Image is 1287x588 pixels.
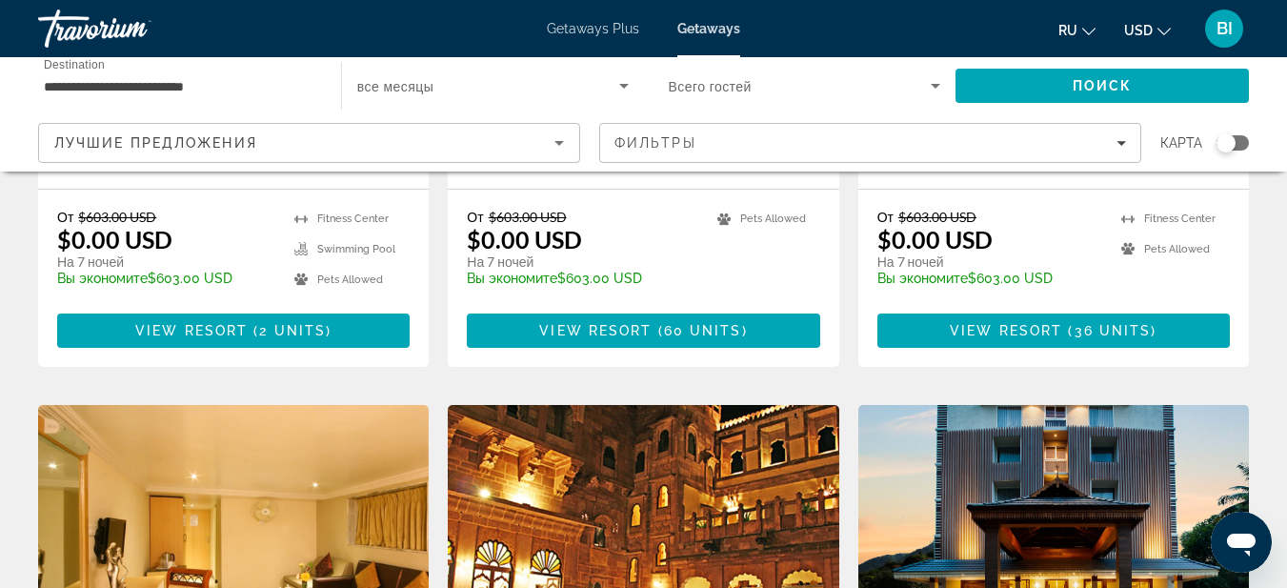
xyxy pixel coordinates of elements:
mat-select: Sort by [54,132,564,154]
span: Лучшие предложения [54,135,257,151]
p: $0.00 USD [467,225,582,253]
span: View Resort [539,323,652,338]
iframe: Кнопка запуска окна обмена сообщениями [1211,512,1272,573]
button: View Resort(60 units) [467,314,819,348]
p: На 7 ночей [877,253,1102,271]
p: $603.00 USD [467,271,697,286]
span: 60 units [664,323,742,338]
span: View Resort [135,323,248,338]
span: карта [1160,130,1202,156]
span: ru [1058,23,1077,38]
span: Поиск [1073,78,1133,93]
span: ( ) [1062,323,1156,338]
span: BI [1217,19,1233,38]
span: От [467,209,483,225]
a: Travorium [38,4,229,53]
span: $603.00 USD [489,209,567,225]
p: $603.00 USD [877,271,1102,286]
input: Select destination [44,75,316,98]
span: Фильтры [614,135,696,151]
span: Pets Allowed [317,274,383,286]
button: Change currency [1124,16,1171,44]
span: 36 units [1075,323,1152,338]
span: Pets Allowed [740,213,806,225]
span: $603.00 USD [898,209,976,225]
span: Pets Allowed [1144,243,1210,255]
a: Getaways Plus [547,21,639,36]
span: От [877,209,894,225]
button: Change language [1058,16,1096,44]
span: Destination [44,58,105,71]
a: Getaways [677,21,740,36]
span: Вы экономите [467,271,557,286]
span: Swimming Pool [317,243,395,255]
button: View Resort(36 units) [877,314,1230,348]
span: Всего гостей [669,79,752,94]
span: 2 units [259,323,326,338]
p: $603.00 USD [57,271,275,286]
button: User Menu [1199,9,1249,49]
button: Filters [599,123,1141,163]
button: Search [955,69,1249,103]
span: ( ) [652,323,747,338]
span: Вы экономите [877,271,968,286]
span: ( ) [248,323,332,338]
p: $0.00 USD [877,225,993,253]
span: все месяцы [357,79,433,94]
button: View Resort(2 units) [57,314,410,348]
p: На 7 ночей [57,253,275,271]
span: View Resort [950,323,1062,338]
span: $603.00 USD [78,209,156,225]
span: Вы экономите [57,271,148,286]
p: $0.00 USD [57,225,172,253]
span: Fitness Center [1144,213,1216,225]
p: На 7 ночей [467,253,697,271]
span: USD [1124,23,1153,38]
span: От [57,209,73,225]
span: Fitness Center [317,213,389,225]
